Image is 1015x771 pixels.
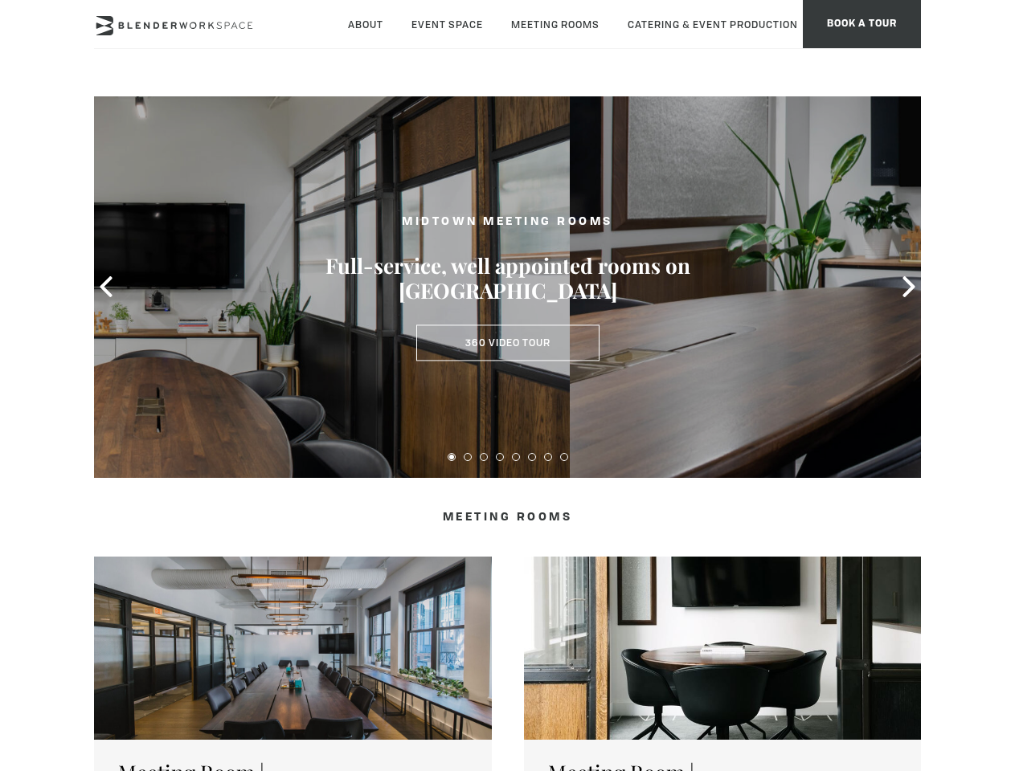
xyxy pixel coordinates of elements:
h4: Meeting Rooms [174,510,841,524]
iframe: Chat Widget [726,565,1015,771]
h3: Full-service, well appointed rooms on [GEOGRAPHIC_DATA] [323,254,693,304]
h2: MIDTOWN MEETING ROOMS [323,213,693,233]
a: 360 Video Tour [416,324,600,361]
